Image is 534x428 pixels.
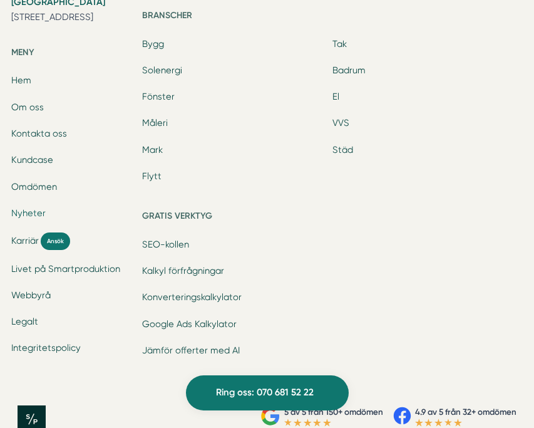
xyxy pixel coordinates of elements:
[332,38,347,50] a: Tak
[284,405,383,419] p: 5 av 5 från 150+ omdömen
[332,144,353,155] a: Städ
[11,128,67,139] a: Kontakta oss
[142,65,182,76] a: Solenergi
[142,144,163,155] a: Mark
[142,265,224,276] a: Kalkyl förfrågningar
[415,405,516,419] p: 4.9 av 5 från 32+ omdömen
[142,291,242,303] a: Konverteringskalkylator
[142,239,189,250] a: SEO-kollen
[142,8,523,26] h5: Branscher
[142,91,175,102] a: Fönster
[11,154,53,165] a: Kundcase
[11,181,57,192] a: Omdömen
[11,207,46,219] a: Nyheter
[142,345,240,356] a: Jämför offerter med AI
[11,263,120,274] a: Livet på Smartproduktion
[332,117,349,128] a: VVS
[11,342,81,353] a: Integritetspolicy
[142,318,237,330] a: Google Ads Kalkylator
[332,65,366,76] a: Badrum
[11,232,130,249] a: Karriär Ansök
[142,209,523,226] h5: Gratis verktyg
[142,117,168,128] a: Måleri
[41,232,70,249] span: Ansök
[11,290,51,301] a: Webbyrå
[142,170,162,182] a: Flytt
[332,91,339,102] a: El
[11,45,130,63] h5: Meny
[216,385,314,400] span: Ring oss: 070 681 52 22
[186,375,349,410] a: Ring oss: 070 681 52 22
[11,75,31,86] a: Hem
[11,316,38,327] a: Legalt
[11,102,44,113] a: Om oss
[11,234,39,248] span: Karriär
[142,38,164,50] a: Bygg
